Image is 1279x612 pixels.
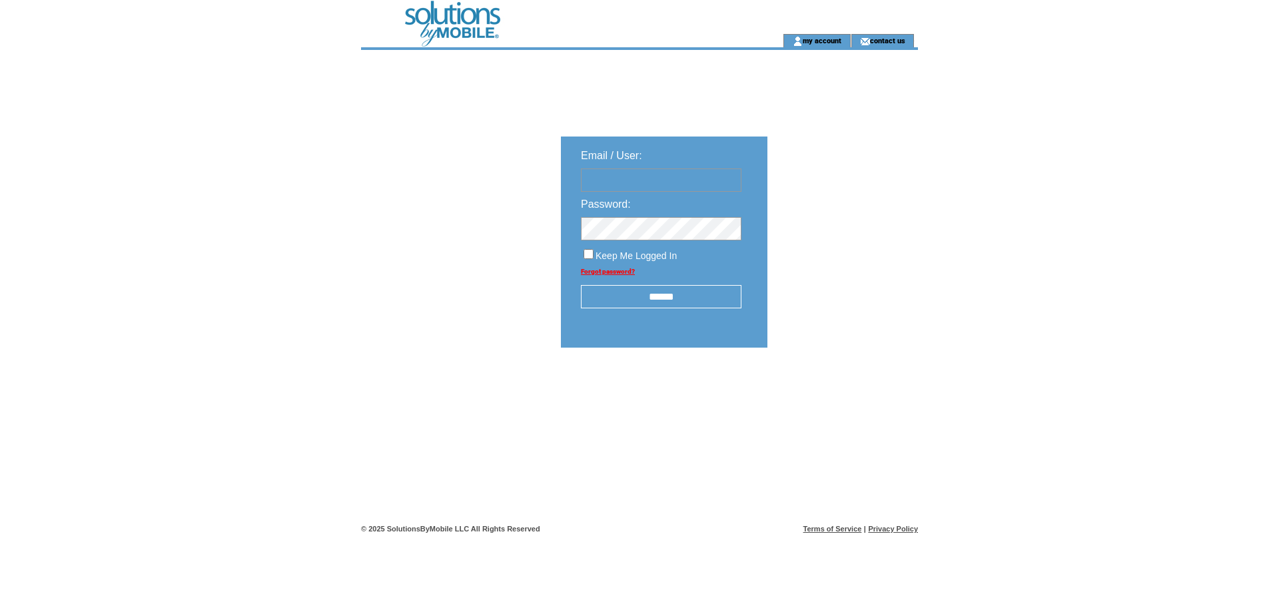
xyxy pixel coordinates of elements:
a: Forgot password? [581,268,635,275]
span: Email / User: [581,150,642,161]
img: account_icon.gif [793,36,803,47]
a: my account [803,36,841,45]
span: © 2025 SolutionsByMobile LLC All Rights Reserved [361,525,540,533]
span: Password: [581,198,631,210]
a: Terms of Service [803,525,862,533]
span: | [864,525,866,533]
img: transparent.png [806,381,873,398]
img: contact_us_icon.gif [860,36,870,47]
a: Privacy Policy [868,525,918,533]
span: Keep Me Logged In [596,250,677,261]
a: contact us [870,36,905,45]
